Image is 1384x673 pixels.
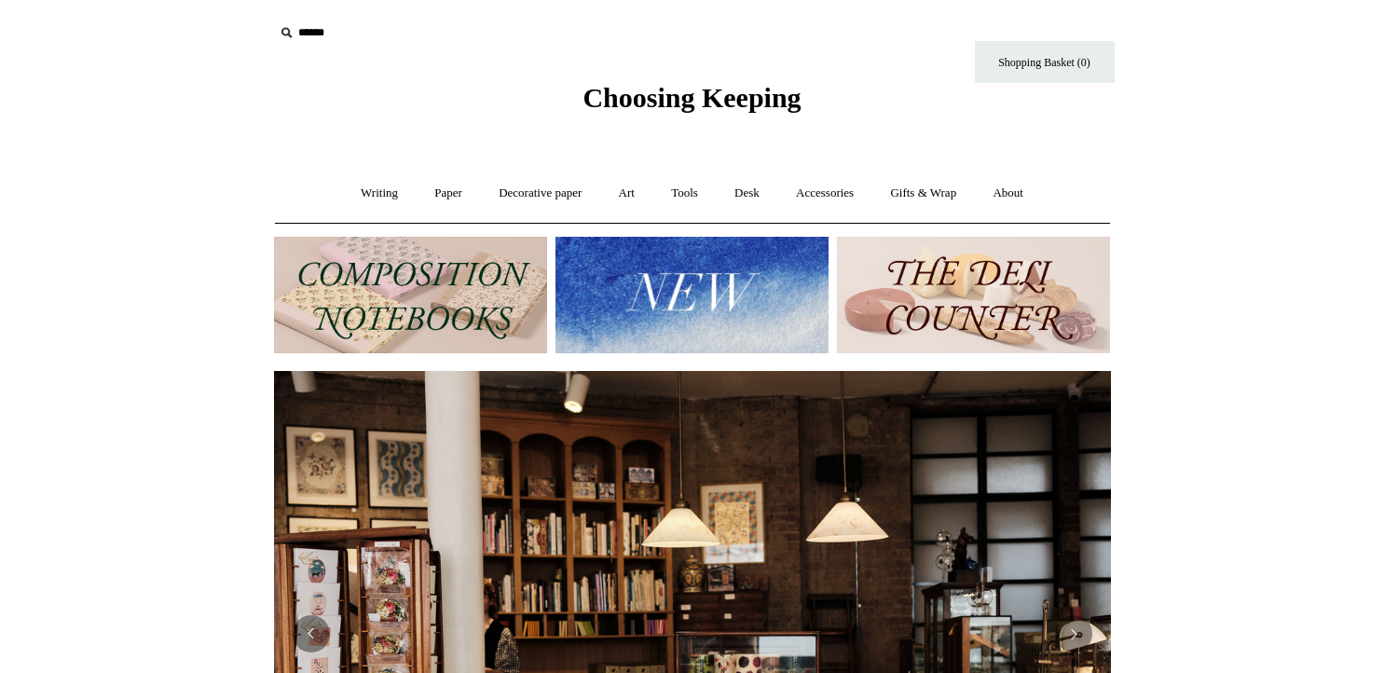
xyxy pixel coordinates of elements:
img: New.jpg__PID:f73bdf93-380a-4a35-bcfe-7823039498e1 [555,237,829,353]
a: Paper [418,169,479,218]
img: The Deli Counter [837,237,1110,353]
a: Gifts & Wrap [873,169,973,218]
button: Previous [293,615,330,652]
a: Writing [344,169,415,218]
a: Decorative paper [482,169,598,218]
span: Choosing Keeping [582,82,801,113]
a: Tools [654,169,715,218]
img: 202302 Composition ledgers.jpg__PID:69722ee6-fa44-49dd-a067-31375e5d54ec [274,237,547,353]
a: Desk [718,169,776,218]
button: Next [1055,615,1092,652]
a: Accessories [779,169,870,218]
a: Choosing Keeping [582,97,801,110]
a: About [976,169,1040,218]
a: Art [602,169,651,218]
a: Shopping Basket (0) [975,41,1115,83]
